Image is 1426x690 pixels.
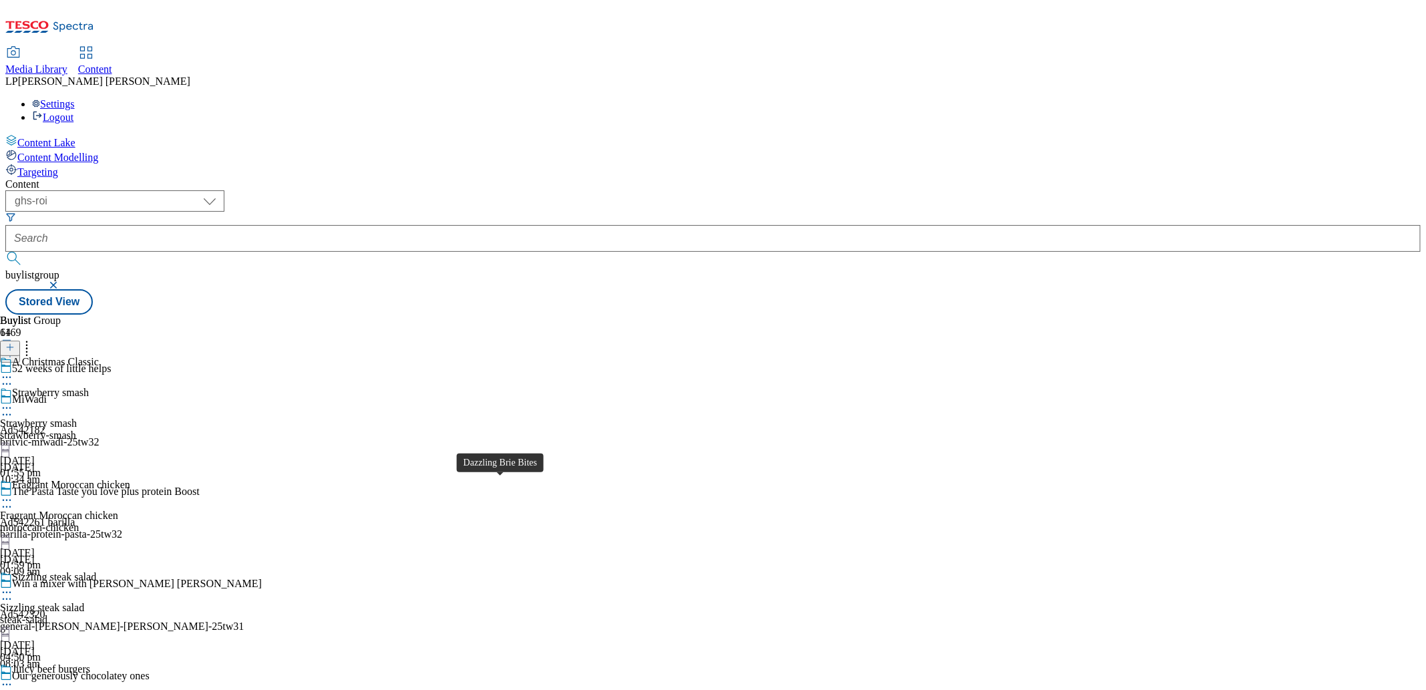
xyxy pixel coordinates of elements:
[32,112,73,123] a: Logout
[5,47,67,75] a: Media Library
[5,289,93,315] button: Stored View
[32,98,75,110] a: Settings
[17,137,75,148] span: Content Lake
[5,269,59,281] span: buylistgroup
[78,47,112,75] a: Content
[12,387,89,399] div: Strawberry smash
[12,663,90,675] div: Juicy beef burgers
[12,486,200,498] div: The Pasta Taste you love plus protein Boost
[5,225,1421,252] input: Search
[5,149,1421,164] a: Content Modelling
[5,164,1421,178] a: Targeting
[12,356,99,368] div: A Christmas Classic
[12,479,130,491] div: Fragrant Moroccan chicken
[5,75,18,87] span: LP
[17,152,98,163] span: Content Modelling
[12,571,96,583] div: Sizzling steak salad
[5,134,1421,149] a: Content Lake
[5,63,67,75] span: Media Library
[5,212,16,222] svg: Search Filters
[18,75,190,87] span: [PERSON_NAME] [PERSON_NAME]
[17,166,58,178] span: Targeting
[5,178,1421,190] div: Content
[78,63,112,75] span: Content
